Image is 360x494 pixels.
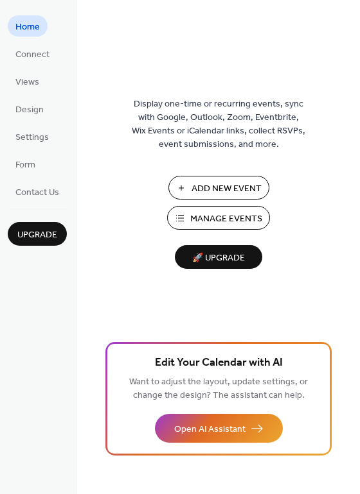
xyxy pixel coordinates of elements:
[168,176,269,200] button: Add New Event
[15,186,59,200] span: Contact Us
[15,21,40,34] span: Home
[155,414,283,443] button: Open AI Assistant
[155,354,283,372] span: Edit Your Calendar with AI
[8,126,57,147] a: Settings
[15,103,44,117] span: Design
[15,76,39,89] span: Views
[132,98,305,151] span: Display one-time or recurring events, sync with Google, Outlook, Zoom, Eventbrite, Wix Events or ...
[167,206,270,230] button: Manage Events
[8,153,43,175] a: Form
[8,43,57,64] a: Connect
[17,228,57,242] span: Upgrade
[8,222,67,246] button: Upgrade
[8,15,48,37] a: Home
[129,373,308,404] span: Want to adjust the layout, update settings, or change the design? The assistant can help.
[15,48,50,62] span: Connect
[183,250,255,267] span: 🚀 Upgrade
[192,182,262,196] span: Add New Event
[8,98,51,119] a: Design
[174,423,246,436] span: Open AI Assistant
[8,181,67,202] a: Contact Us
[8,71,47,92] a: Views
[15,158,35,172] span: Form
[175,245,262,269] button: 🚀 Upgrade
[15,131,49,144] span: Settings
[190,212,262,226] span: Manage Events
